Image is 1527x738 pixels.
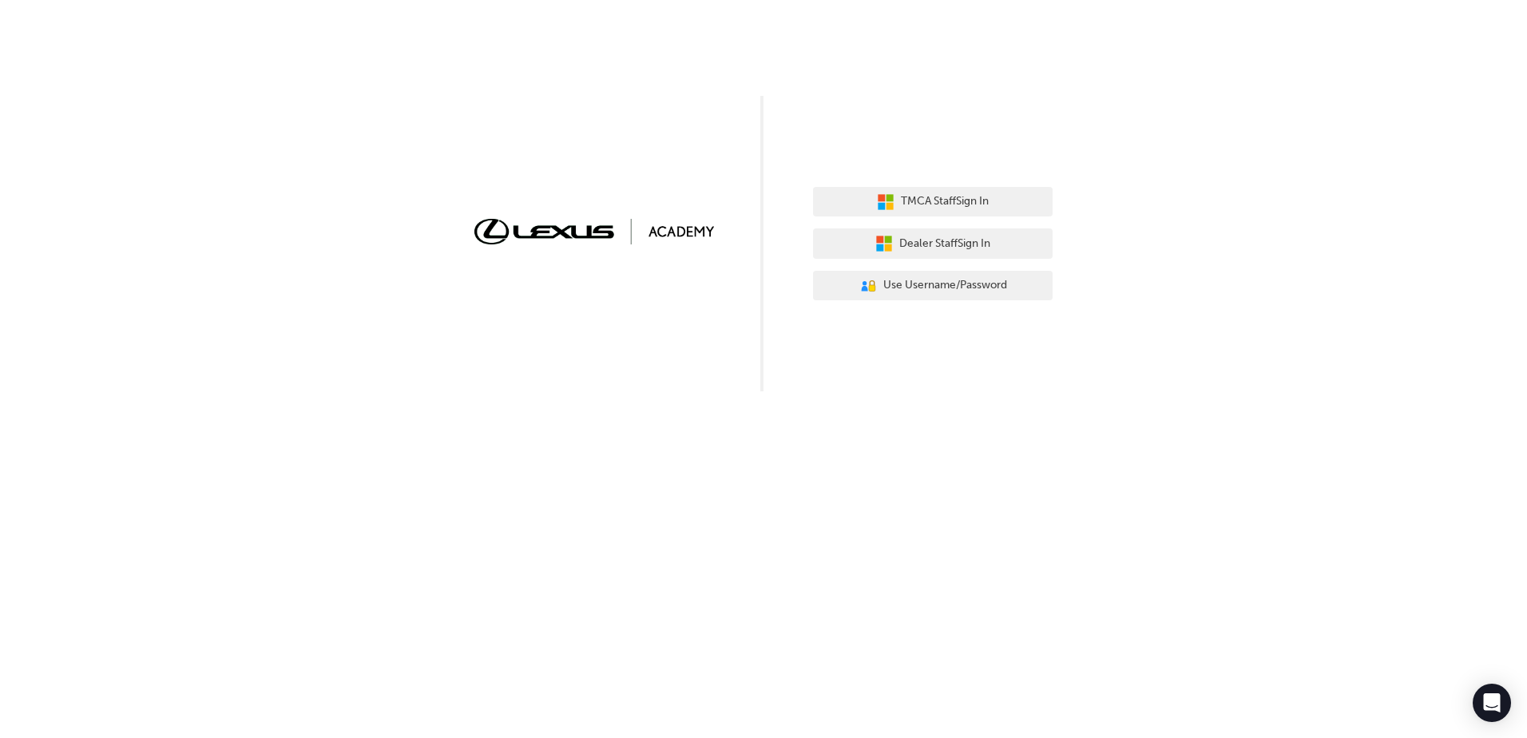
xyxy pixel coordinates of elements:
span: Dealer Staff Sign In [899,235,990,253]
div: Open Intercom Messenger [1473,684,1511,722]
img: Trak [474,219,714,244]
button: Use Username/Password [813,271,1053,301]
button: Dealer StaffSign In [813,228,1053,259]
span: TMCA Staff Sign In [901,192,989,211]
span: Use Username/Password [883,276,1007,295]
button: TMCA StaffSign In [813,187,1053,217]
